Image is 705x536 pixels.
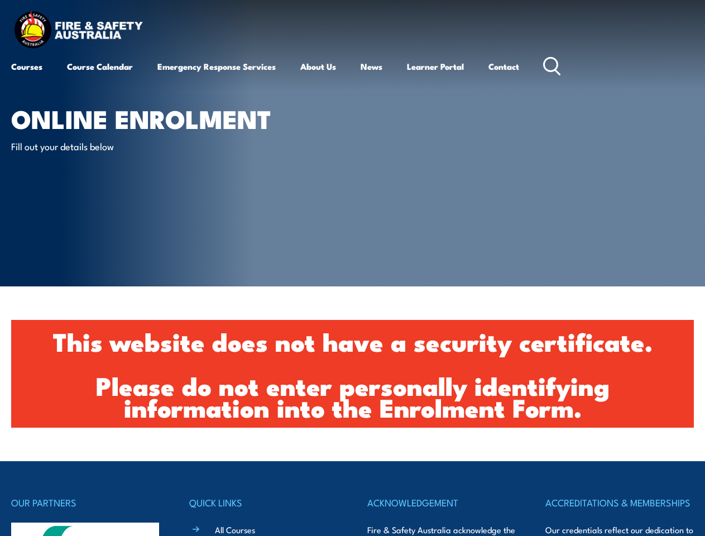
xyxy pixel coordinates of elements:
[157,53,276,80] a: Emergency Response Services
[21,374,684,418] h1: Please do not enter personally identifying information into the Enrolment Form.
[67,53,133,80] a: Course Calendar
[407,53,464,80] a: Learner Portal
[11,140,215,152] p: Fill out your details below
[11,495,160,510] h4: OUR PARTNERS
[300,53,336,80] a: About Us
[361,53,382,80] a: News
[215,524,255,535] a: All Courses
[189,495,338,510] h4: QUICK LINKS
[11,53,42,80] a: Courses
[21,330,684,352] h1: This website does not have a security certificate.
[367,495,516,510] h4: ACKNOWLEDGEMENT
[545,495,694,510] h4: ACCREDITATIONS & MEMBERSHIPS
[11,107,287,129] h1: Online Enrolment
[488,53,519,80] a: Contact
